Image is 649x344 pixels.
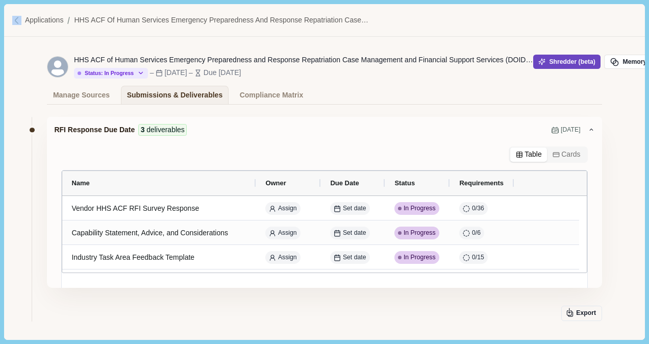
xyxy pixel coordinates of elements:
span: Due Date [330,179,359,187]
span: 0 / 36 [472,204,484,213]
a: Submissions & Deliverables [121,86,229,104]
span: [DATE] [561,126,581,135]
div: Compliance Matrix [240,86,303,104]
div: Submissions & Deliverables [127,86,223,104]
span: Assign [278,253,297,262]
span: Set date [343,204,366,213]
button: Status: In Progress [74,68,148,79]
button: Assign [265,251,300,264]
span: deliverables [146,125,185,135]
div: Due [DATE] [204,67,241,78]
img: Forward slash icon [63,16,74,25]
button: Table [510,148,547,162]
span: Assign [278,204,297,213]
div: Capability Statement, Advice, and Considerations [71,223,247,243]
button: Cards [547,148,586,162]
a: Applications [25,15,64,26]
span: 0 / 6 [472,229,481,238]
span: In Progress [404,253,436,262]
span: Assign [278,229,297,238]
div: – [189,67,193,78]
span: Status [394,179,415,187]
button: Set date [330,227,369,239]
button: Assign [265,202,300,215]
div: HHS ACF of Human Services Emergency Preparedness and Response Repatriation Case Management and Fi... [74,55,533,65]
button: Export [561,306,602,321]
button: Set date [330,202,369,215]
span: Set date [343,229,366,238]
span: 0 / 15 [472,253,484,262]
span: Requirements [459,179,504,187]
button: Shredder (beta) [533,55,601,69]
button: Assign [265,227,300,239]
div: [DATE] [164,67,187,78]
button: Set date [330,251,369,264]
a: HHS ACF of Human Services Emergency Preparedness and Response Repatriation Case Management and Fi... [74,15,398,26]
span: Owner [265,179,286,187]
div: – [150,67,154,78]
img: Forward slash icon [12,16,21,25]
div: Vendor HHS ACF RFI Survey Response [71,199,247,218]
span: Set date [343,253,366,262]
svg: avatar [47,57,68,77]
a: Compliance Matrix [234,86,309,104]
div: Manage Sources [53,86,110,104]
span: Name [71,179,89,187]
span: In Progress [404,204,436,213]
span: In Progress [404,229,436,238]
a: Manage Sources [47,86,115,104]
span: RFI Response Due Date [54,125,135,135]
span: 3 [141,125,145,135]
div: Industry Task Area Feedback Template [71,248,247,267]
div: Status: In Progress [78,70,134,77]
